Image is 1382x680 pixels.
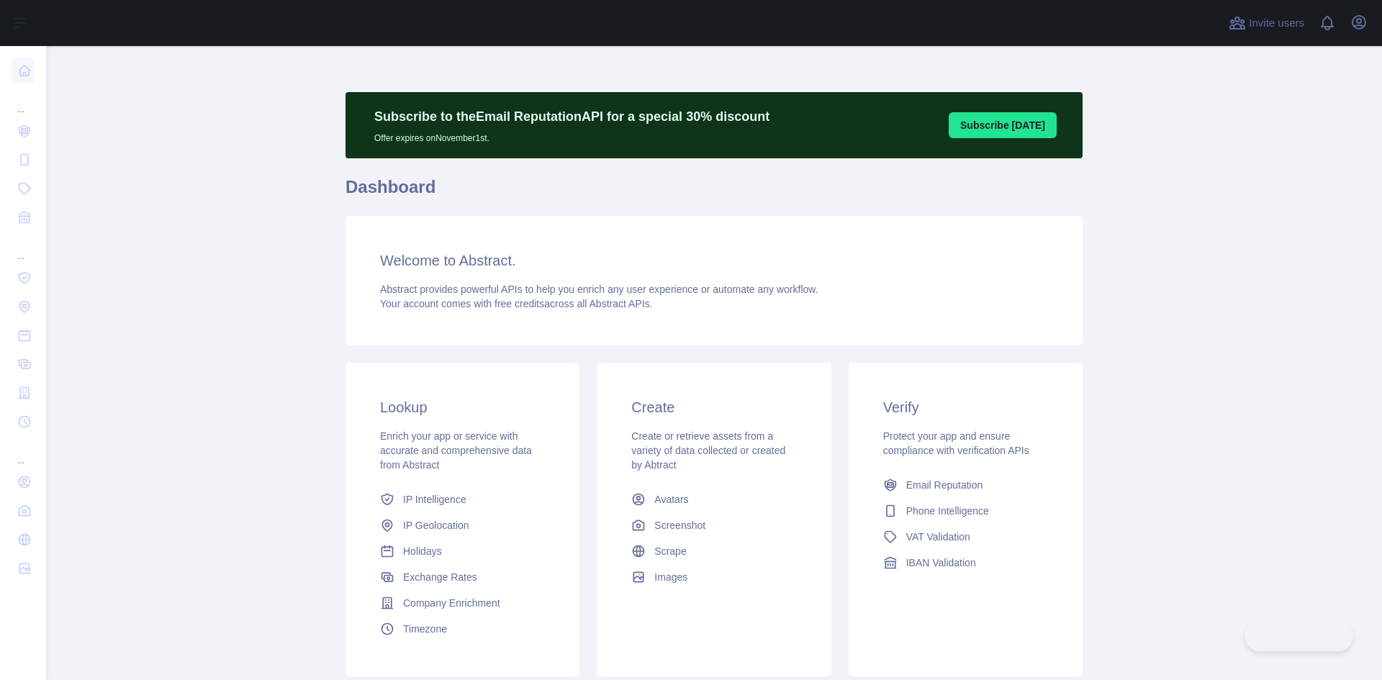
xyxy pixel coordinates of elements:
span: Invite users [1249,15,1304,32]
span: IP Geolocation [403,518,469,532]
span: Exchange Rates [403,570,477,584]
a: Scrape [625,538,802,564]
a: Company Enrichment [374,590,551,616]
span: Images [654,570,687,584]
a: Email Reputation [877,472,1054,498]
a: Avatars [625,486,802,512]
p: Subscribe to the Email Reputation API for a special 30 % discount [374,106,769,127]
span: Protect your app and ensure compliance with verification APIs [883,430,1029,456]
span: Screenshot [654,518,705,532]
p: Offer expires on November 1st. [374,127,769,144]
a: Images [625,564,802,590]
span: Enrich your app or service with accurate and comprehensive data from Abstract [380,430,532,471]
a: Timezone [374,616,551,642]
a: Exchange Rates [374,564,551,590]
h3: Create [631,397,796,417]
span: Abstract provides powerful APIs to help you enrich any user experience or automate any workflow. [380,284,818,295]
a: Screenshot [625,512,802,538]
div: ... [12,438,35,466]
iframe: Toggle Customer Support [1245,621,1353,651]
span: IBAN Validation [906,556,976,570]
a: IP Geolocation [374,512,551,538]
span: Your account comes with across all Abstract APIs. [380,298,652,309]
span: Holidays [403,544,442,558]
h1: Dashboard [345,176,1083,210]
span: Scrape [654,544,686,558]
button: Invite users [1226,12,1307,35]
a: Holidays [374,538,551,564]
span: VAT Validation [906,530,970,544]
span: Create or retrieve assets from a variety of data collected or created by Abtract [631,430,785,471]
button: Subscribe [DATE] [949,112,1057,138]
span: IP Intelligence [403,492,466,507]
a: Phone Intelligence [877,498,1054,524]
span: Avatars [654,492,688,507]
h3: Lookup [380,397,545,417]
h3: Verify [883,397,1048,417]
h3: Welcome to Abstract. [380,250,1048,271]
span: Phone Intelligence [906,504,989,518]
div: ... [12,86,35,115]
span: Timezone [403,622,447,636]
div: ... [12,233,35,262]
span: Company Enrichment [403,596,500,610]
a: IBAN Validation [877,550,1054,576]
span: free credits [494,298,544,309]
span: Email Reputation [906,478,983,492]
a: VAT Validation [877,524,1054,550]
a: IP Intelligence [374,486,551,512]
